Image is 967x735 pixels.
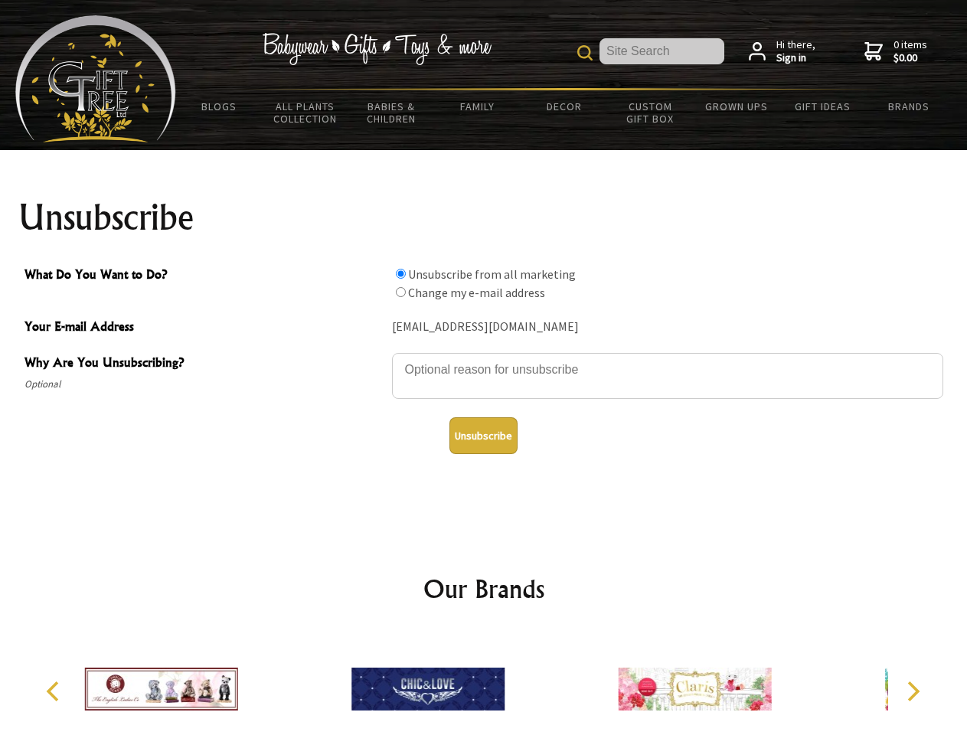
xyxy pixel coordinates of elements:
[599,38,724,64] input: Site Search
[435,90,521,122] a: Family
[348,90,435,135] a: Babies & Children
[749,38,815,65] a: Hi there,Sign in
[396,287,406,297] input: What Do You Want to Do?
[607,90,694,135] a: Custom Gift Box
[25,353,384,375] span: Why Are You Unsubscribing?
[15,15,176,142] img: Babyware - Gifts - Toys and more...
[18,199,949,236] h1: Unsubscribe
[262,33,492,65] img: Babywear - Gifts - Toys & more
[38,675,72,708] button: Previous
[392,353,943,399] textarea: Why Are You Unsubscribing?
[896,675,929,708] button: Next
[396,269,406,279] input: What Do You Want to Do?
[866,90,952,122] a: Brands
[449,417,518,454] button: Unsubscribe
[864,38,927,65] a: 0 items$0.00
[779,90,866,122] a: Gift Ideas
[408,266,576,282] label: Unsubscribe from all marketing
[577,45,593,60] img: product search
[893,38,927,65] span: 0 items
[392,315,943,339] div: [EMAIL_ADDRESS][DOMAIN_NAME]
[31,570,937,607] h2: Our Brands
[693,90,779,122] a: Grown Ups
[263,90,349,135] a: All Plants Collection
[521,90,607,122] a: Decor
[25,375,384,394] span: Optional
[176,90,263,122] a: BLOGS
[776,51,815,65] strong: Sign in
[25,265,384,287] span: What Do You Want to Do?
[776,38,815,65] span: Hi there,
[25,317,384,339] span: Your E-mail Address
[408,285,545,300] label: Change my e-mail address
[893,51,927,65] strong: $0.00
